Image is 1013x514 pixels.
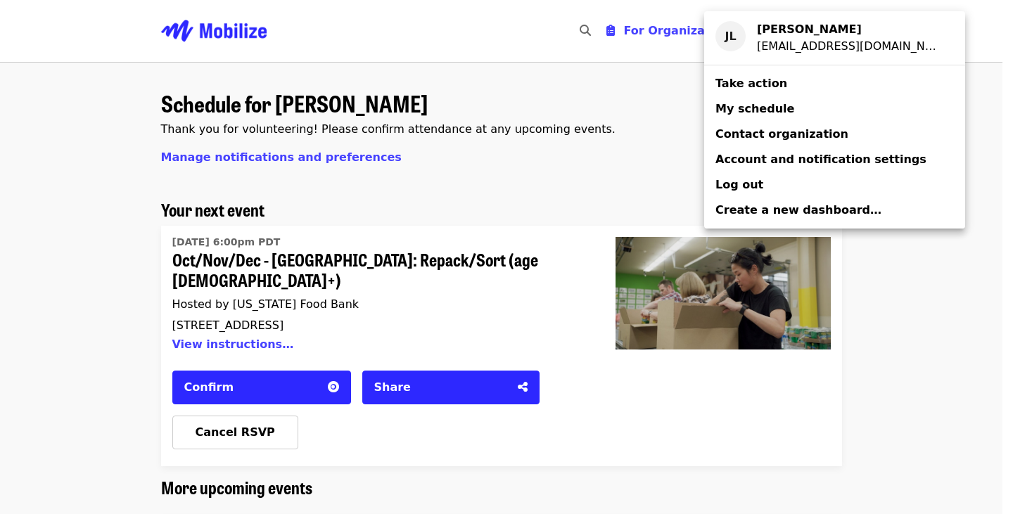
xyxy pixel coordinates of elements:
[715,178,763,191] span: Log out
[704,172,965,198] a: Log out
[715,127,848,141] span: Contact organization
[757,21,943,38] div: June Lee
[704,198,965,223] a: Create a new dashboard…
[704,96,965,122] a: My schedule
[757,38,943,55] div: tory070703@gmail.com
[704,71,965,96] a: Take action
[715,203,881,217] span: Create a new dashboard…
[704,147,965,172] a: Account and notification settings
[715,77,787,90] span: Take action
[715,153,926,166] span: Account and notification settings
[715,102,794,115] span: My schedule
[757,23,862,36] strong: [PERSON_NAME]
[704,122,965,147] a: Contact organization
[715,21,746,51] div: JL
[704,17,965,59] a: JL[PERSON_NAME][EMAIL_ADDRESS][DOMAIN_NAME]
